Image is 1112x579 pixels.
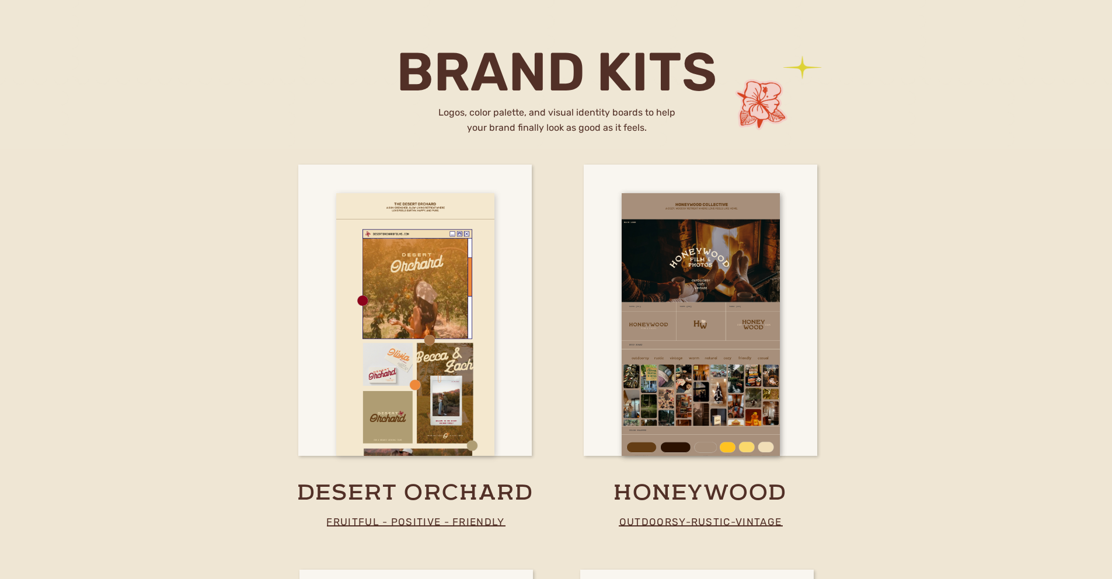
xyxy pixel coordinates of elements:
[273,479,557,508] a: desert orchard
[607,513,794,530] p: outdoorsy-rustic-vintage
[438,105,676,142] h2: Logos, color palette, and visual identity boards to help your brand finally look as good as it fe...
[318,513,514,530] p: fruitful - positive - friendly
[375,46,738,99] h2: brand kits
[546,479,855,508] a: honeywood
